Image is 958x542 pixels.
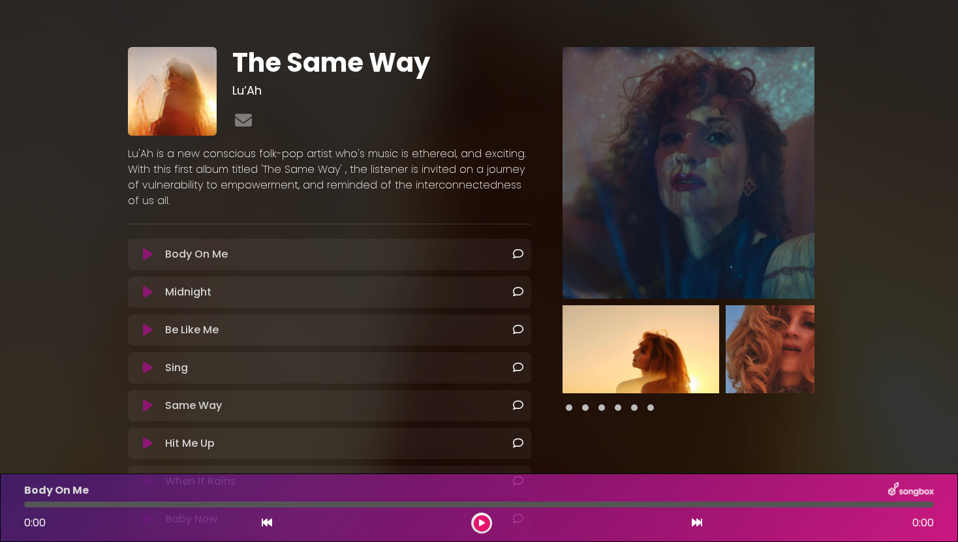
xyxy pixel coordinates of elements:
h1: The Same Way [232,47,531,78]
span: 0:00 [24,515,46,530]
p: Same Way [165,398,222,414]
span: 0:00 [912,515,934,531]
img: eExlhzcSdahVESdAeJiH [726,305,882,393]
p: Sing [165,360,188,376]
img: songbox-logo-white.png [888,482,934,499]
p: Body On Me [165,247,228,262]
p: Hit Me Up [165,436,215,451]
p: Body On Me [24,483,89,498]
p: Lu'Ah is a new conscious folk-pop artist who's music is ethereal, and exciting. With this first a... [128,146,531,209]
img: 4ssFRILrSmiHyOJxFADs [563,305,719,393]
img: kZq4dwdARc6DdWnfd2mw [128,47,217,136]
img: Main Media [563,47,814,299]
h3: Lu’Ah [232,83,531,98]
p: Be Like Me [165,322,219,338]
p: Midnight [165,284,211,300]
